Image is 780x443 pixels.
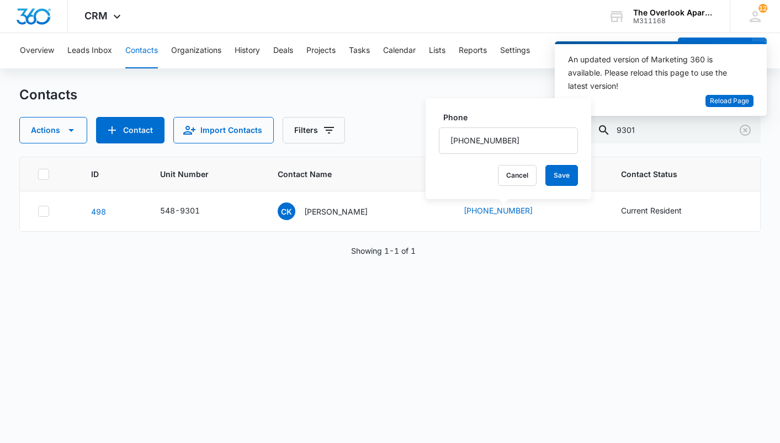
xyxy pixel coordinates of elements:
[464,205,553,218] div: Phone - (806) 584-1747 - Select to Edit Field
[96,117,165,143] button: Add Contact
[545,165,578,186] button: Save
[160,168,251,180] span: Unit Number
[91,207,106,216] a: Navigate to contact details page for Christopher King
[20,33,54,68] button: Overview
[67,33,112,68] button: Leads Inbox
[383,33,416,68] button: Calendar
[758,4,767,13] span: 12
[273,33,293,68] button: Deals
[278,168,421,180] span: Contact Name
[459,33,487,68] button: Reports
[235,33,260,68] button: History
[464,205,533,216] a: [PHONE_NUMBER]
[19,87,77,103] h1: Contacts
[439,127,578,154] input: Phone
[621,168,726,180] span: Contact Status
[84,10,108,22] span: CRM
[621,205,682,216] div: Current Resident
[705,95,754,108] button: Reload Page
[429,33,445,68] button: Lists
[758,4,767,13] div: notifications count
[621,205,702,218] div: Contact Status - Current Resident - Select to Edit Field
[568,53,740,93] div: An updated version of Marketing 360 is available. Please reload this page to use the latest version!
[500,33,530,68] button: Settings
[304,206,368,217] p: [PERSON_NAME]
[736,121,754,139] button: Clear
[160,205,220,218] div: Unit Number - 548-9301 - Select to Edit Field
[710,96,749,106] span: Reload Page
[498,165,537,186] button: Cancel
[443,111,582,123] label: Phone
[171,33,221,68] button: Organizations
[19,117,87,143] button: Actions
[351,245,416,257] p: Showing 1-1 of 1
[678,38,752,64] button: Add Contact
[91,168,117,180] span: ID
[160,205,200,216] div: 548-9301
[278,202,295,220] span: CK
[633,17,714,25] div: account id
[278,202,388,220] div: Contact Name - Christopher King - Select to Edit Field
[633,8,714,17] div: account name
[125,33,158,68] button: Contacts
[306,33,336,68] button: Projects
[173,117,274,143] button: Import Contacts
[588,117,761,143] input: Search Contacts
[349,33,370,68] button: Tasks
[283,117,345,143] button: Filters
